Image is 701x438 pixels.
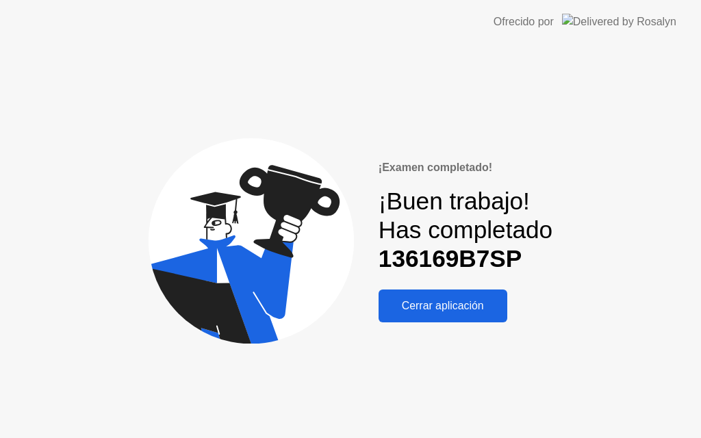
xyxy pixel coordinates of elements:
button: Cerrar aplicación [379,289,507,322]
img: Delivered by Rosalyn [562,14,676,29]
div: ¡Buen trabajo! Has completado [379,187,552,274]
div: Cerrar aplicación [383,300,503,312]
b: 136169B7SP [379,245,522,272]
div: Ofrecido por [494,14,554,30]
div: ¡Examen completado! [379,159,552,176]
